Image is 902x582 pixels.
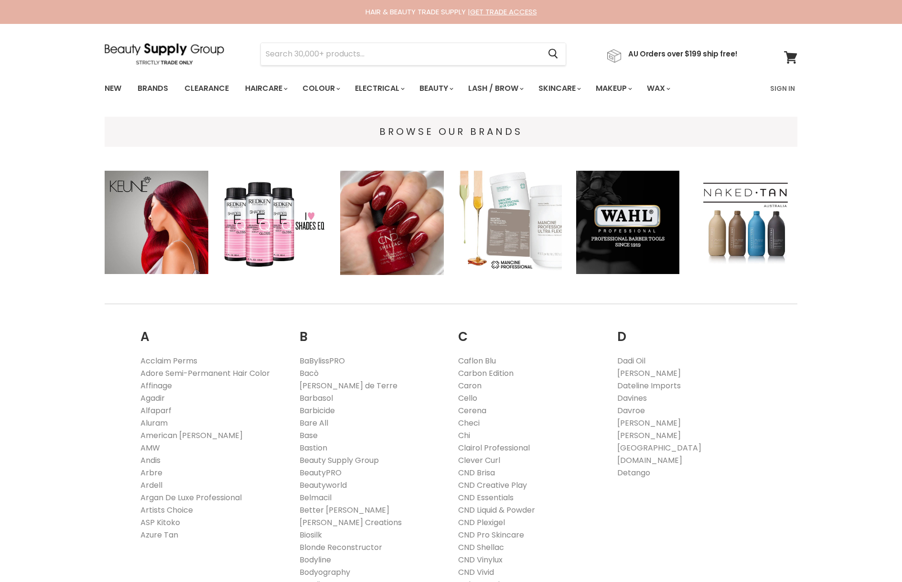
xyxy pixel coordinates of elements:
[300,430,318,441] a: Base
[412,78,459,99] a: Beauty
[458,529,524,540] a: CND Pro Skincare
[140,380,172,391] a: Affinage
[300,480,347,491] a: Beautyworld
[140,315,285,347] h2: A
[260,43,566,66] form: Product
[300,393,333,404] a: Barbasol
[140,430,243,441] a: American [PERSON_NAME]
[458,480,527,491] a: CND Creative Play
[140,368,270,379] a: Adore Semi-Permanent Hair Color
[458,380,482,391] a: Caron
[105,126,797,137] h4: BROWSE OUR BRANDS
[458,455,500,466] a: Clever Curl
[300,529,322,540] a: Biosilk
[300,405,335,416] a: Barbicide
[458,567,494,578] a: CND Vivid
[300,380,397,391] a: [PERSON_NAME] de Terre
[300,542,382,553] a: Blonde Reconstructor
[458,393,477,404] a: Cello
[540,43,566,65] button: Search
[140,467,162,478] a: Arbre
[140,405,172,416] a: Alfaparf
[458,405,486,416] a: Cerena
[458,492,514,503] a: CND Essentials
[140,529,178,540] a: Azure Tan
[617,417,681,428] a: [PERSON_NAME]
[458,517,505,528] a: CND Plexigel
[140,492,242,503] a: Argan De Luxe Professional
[617,430,681,441] a: [PERSON_NAME]
[261,43,540,65] input: Search
[458,430,470,441] a: Chi
[300,455,379,466] a: Beauty Supply Group
[140,442,160,453] a: AMW
[93,75,809,102] nav: Main
[300,554,331,565] a: Bodyline
[617,455,682,466] a: [DOMAIN_NAME]
[617,405,645,416] a: Davroe
[617,467,650,478] a: Detango
[300,505,389,516] a: Better [PERSON_NAME]
[458,442,530,453] a: Clairol Professional
[300,492,332,503] a: Belmacil
[589,78,638,99] a: Makeup
[97,78,129,99] a: New
[458,467,495,478] a: CND Brisa
[348,78,410,99] a: Electrical
[177,78,236,99] a: Clearance
[458,355,496,366] a: Caflon Blu
[458,368,514,379] a: Carbon Edition
[617,442,701,453] a: [GEOGRAPHIC_DATA]
[93,7,809,17] div: HAIR & BEAUTY TRADE SUPPLY |
[300,417,328,428] a: Bare All
[300,368,319,379] a: Bacò
[140,517,180,528] a: ASP Kitoko
[461,78,529,99] a: Lash / Brow
[764,78,801,99] a: Sign In
[458,554,503,565] a: CND Vinylux
[300,355,345,366] a: BaBylissPRO
[458,417,480,428] a: Checi
[140,505,193,516] a: Artists Choice
[140,355,197,366] a: Acclaim Perms
[140,480,162,491] a: Ardell
[854,537,892,572] iframe: Gorgias live chat messenger
[640,78,676,99] a: Wax
[130,78,175,99] a: Brands
[531,78,587,99] a: Skincare
[470,7,537,17] a: GET TRADE ACCESS
[140,455,161,466] a: Andis
[617,315,762,347] h2: D
[458,315,603,347] h2: C
[295,78,346,99] a: Colour
[458,505,535,516] a: CND Liquid & Powder
[140,393,165,404] a: Agadir
[617,368,681,379] a: [PERSON_NAME]
[617,355,645,366] a: Dadi Oil
[300,315,444,347] h2: B
[300,567,350,578] a: Bodyography
[617,380,681,391] a: Dateline Imports
[300,442,327,453] a: Bastion
[300,467,342,478] a: BeautyPRO
[140,417,168,428] a: Aluram
[300,517,402,528] a: [PERSON_NAME] Creations
[458,542,504,553] a: CND Shellac
[617,393,647,404] a: Davines
[238,78,293,99] a: Haircare
[97,75,721,102] ul: Main menu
